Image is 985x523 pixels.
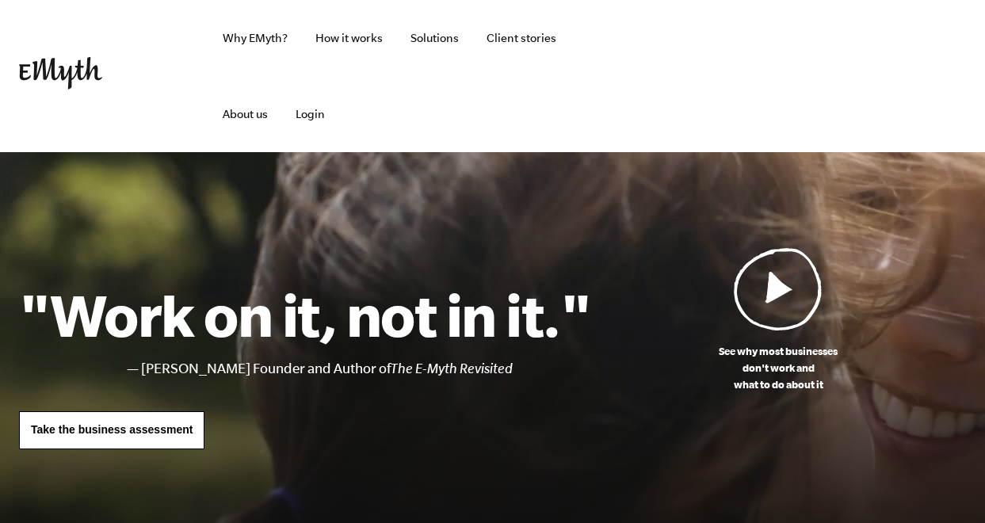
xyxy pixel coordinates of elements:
a: About us [210,76,281,152]
li: [PERSON_NAME] Founder and Author of [141,357,590,380]
img: Play Video [734,247,823,330]
a: See why most businessesdon't work andwhat to do about it [590,247,966,393]
span: Take the business assessment [31,423,193,436]
h1: "Work on it, not in it." [19,280,590,349]
iframe: Embedded CTA [800,59,966,94]
a: Take the business assessment [19,411,204,449]
p: See why most businesses don't work and what to do about it [590,343,966,393]
iframe: Chat Widget [906,447,985,523]
i: The E-Myth Revisited [391,361,513,376]
img: EMyth [19,57,102,90]
a: Login [283,76,338,152]
iframe: Embedded CTA [625,59,792,94]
